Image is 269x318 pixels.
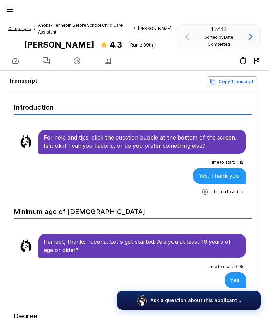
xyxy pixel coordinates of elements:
p: Ask a question about this applicant... [150,297,241,304]
span: Rank: 39th [128,42,155,48]
span: / [34,25,35,32]
b: Transcript [8,77,37,84]
u: Anoka-Hennepin Before School Child Care Assistant [38,23,123,35]
p: Yes. [230,276,241,284]
span: of 42 [215,26,227,33]
span: Time to start : [209,159,235,166]
h6: Minimum age of [DEMOGRAPHIC_DATA] [14,201,252,219]
span: 1 : 12 [236,159,243,166]
u: Campaigns [8,26,31,31]
img: llama_clean.png [19,135,33,148]
p: Perfect, thanks Tacoria. Let's get started. Are you at least 16 years of age or older? [44,238,241,254]
button: Ask a question about this applicant... [117,291,261,310]
button: Copy transcript [207,76,257,87]
span: Time to start : [207,263,233,270]
img: logo_glasses@2x.png [137,295,148,306]
div: 8/19 1:27 AM [253,57,261,65]
span: [PERSON_NAME] [138,25,171,32]
span: 0 : 05 [234,263,243,270]
p: Yes. Thank you. [198,172,241,180]
b: 4.3 [110,40,122,50]
img: llama_clean.png [19,239,33,253]
b: 1 [211,26,213,33]
h6: Introduction [14,96,252,115]
p: For help and tips, click the question bubble at the bottom of the screen. Is it ok if I call you ... [44,133,241,150]
span: / [134,25,135,32]
span: Sorted by Date Completed [204,35,233,47]
div: 9m 02s [239,57,247,65]
b: [PERSON_NAME] [24,40,94,50]
span: Listen to audio [214,188,243,195]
